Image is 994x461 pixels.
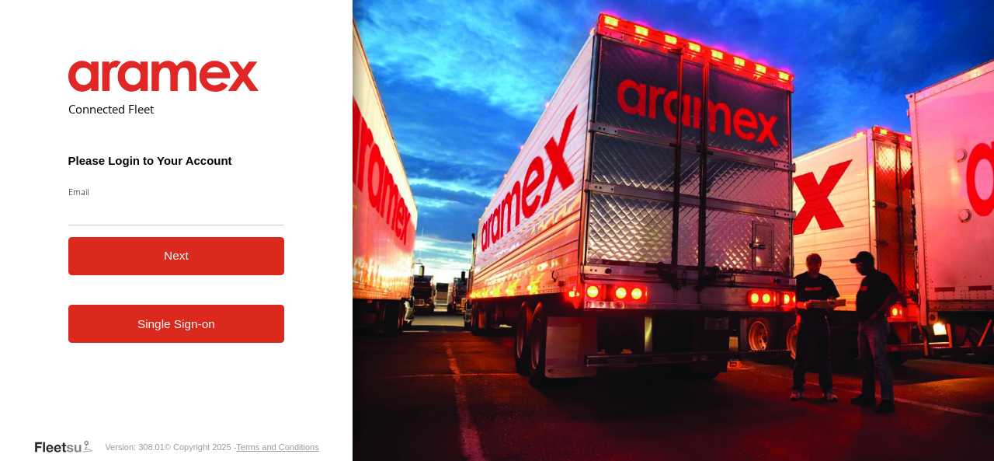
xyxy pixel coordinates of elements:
div: Version: 308.01 [105,442,164,452]
a: Terms and Conditions [236,442,318,452]
a: Visit our Website [33,439,105,455]
h3: Please Login to Your Account [68,154,285,167]
label: Email [68,186,285,197]
h2: Connected Fleet [68,101,285,117]
div: © Copyright 2025 - [165,442,319,452]
button: Next [68,237,285,275]
a: Single Sign-on [68,305,285,343]
img: Aramex [68,61,259,92]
